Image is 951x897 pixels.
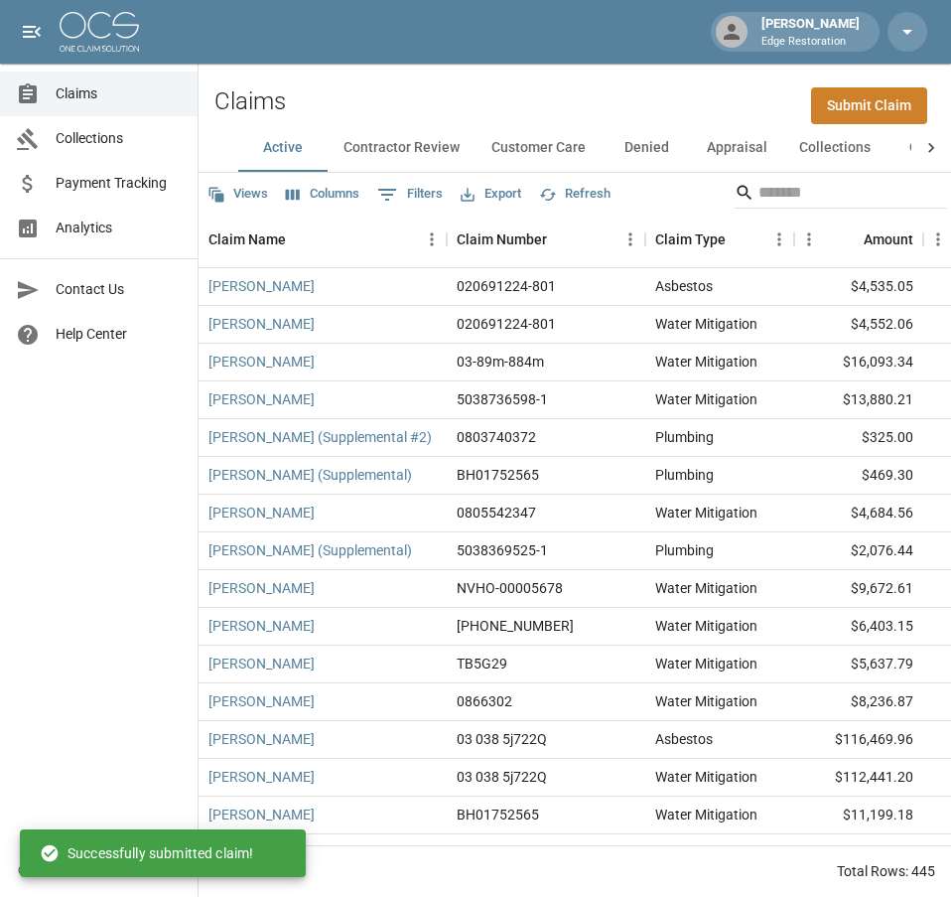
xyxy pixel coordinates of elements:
div: Claim Name [208,212,286,267]
div: $5,637.79 [794,646,923,683]
a: [PERSON_NAME] (Supplemental) [208,540,412,560]
button: Menu [764,224,794,254]
a: [PERSON_NAME] [208,654,315,673]
button: Export [456,179,526,210]
h2: Claims [214,87,286,116]
div: Water Mitigation [655,503,757,523]
div: 03-89m-884m [457,352,544,372]
p: Edge Restoration [761,34,860,51]
a: Submit Claim [811,87,927,124]
div: Asbestos [655,729,713,749]
div: 01-009-248733 [457,616,574,636]
div: Water Mitigation [655,767,757,787]
div: 5038736598-1 [457,389,548,409]
div: 03 038 5j722Q [457,767,547,787]
div: 0803740372 [457,427,536,447]
button: Contractor Review [328,124,475,172]
a: [PERSON_NAME] [208,314,315,334]
div: Water Mitigation [655,314,757,334]
div: Water Mitigation [655,691,757,711]
div: Water Mitigation [655,805,757,824]
div: $11,199.18 [794,797,923,834]
a: [PERSON_NAME] [208,805,315,824]
div: Successfully submitted claim! [40,835,253,871]
button: Sort [286,225,314,253]
div: Water Mitigation [655,352,757,372]
span: Claims [56,83,182,104]
div: $6,403.15 [794,608,923,646]
div: Water Mitigation [655,616,757,636]
a: [PERSON_NAME] [208,352,315,372]
a: [PERSON_NAME] [208,691,315,711]
button: Menu [417,224,447,254]
div: Water Mitigation [655,389,757,409]
a: [PERSON_NAME] [208,767,315,787]
div: 0866302 [457,691,512,711]
button: Appraisal [691,124,783,172]
a: [PERSON_NAME] [208,578,315,598]
button: open drawer [12,12,52,52]
div: Plumbing [655,465,714,485]
a: [PERSON_NAME] [208,503,315,523]
a: [PERSON_NAME] [208,616,315,636]
button: Collections [783,124,886,172]
div: 5038369525-1 [457,540,548,560]
div: [PERSON_NAME] [753,14,868,50]
div: $116,469.96 [794,721,923,759]
a: [PERSON_NAME] (Supplemental #2) [208,427,432,447]
div: Claim Type [655,212,726,267]
div: dynamic tabs [238,124,911,172]
div: Amount [864,212,913,267]
div: $4,535.05 [794,268,923,306]
button: Menu [615,224,645,254]
button: Active [238,124,328,172]
div: $4,552.06 [794,306,923,344]
button: Sort [836,225,864,253]
button: Customer Care [475,124,602,172]
div: Water Mitigation [655,654,757,673]
a: [PERSON_NAME] (Supplemental) [208,465,412,485]
div: Plumbing [655,540,714,560]
button: Show filters [372,179,448,211]
div: 03 038 5j722Q [457,729,547,749]
div: Water Mitigation [655,578,757,598]
div: Search [735,177,947,213]
img: ocs-logo-white-transparent.png [60,12,139,52]
div: 020691224-801 [457,276,556,296]
div: $8,236.87 [794,683,923,721]
button: Select columns [281,179,364,210]
div: NVHO-00005678 [457,578,563,598]
div: $112,441.20 [794,759,923,797]
div: $18,571.41 [794,834,923,872]
button: Sort [726,225,753,253]
div: Amount [794,212,923,267]
div: Plumbing [655,427,714,447]
span: Collections [56,128,182,149]
div: Claim Number [447,212,645,267]
button: Views [203,179,273,210]
div: BH01752565 [457,805,539,824]
span: Contact Us [56,279,182,300]
div: 0389Q444D [457,842,531,862]
span: Payment Tracking [56,173,182,194]
div: $469.30 [794,457,923,495]
button: Refresh [534,179,615,210]
div: Claim Type [645,212,794,267]
div: TB5G29 [457,654,507,673]
a: [PERSON_NAME] [208,276,315,296]
div: $325.00 [794,419,923,457]
div: Claim Number [457,212,547,267]
div: $4,684.56 [794,495,923,532]
span: Help Center [56,324,182,345]
div: © 2025 One Claim Solution [18,860,180,880]
div: BH01752565 [457,465,539,485]
div: Asbestos [655,276,713,296]
div: Total Rows: 445 [837,861,935,881]
div: 020691224-801 [457,314,556,334]
div: Claim Name [199,212,447,267]
a: [PERSON_NAME] [208,729,315,749]
button: Menu [794,224,824,254]
div: $2,076.44 [794,532,923,570]
button: Sort [547,225,575,253]
div: Water Mitigation [655,842,757,862]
